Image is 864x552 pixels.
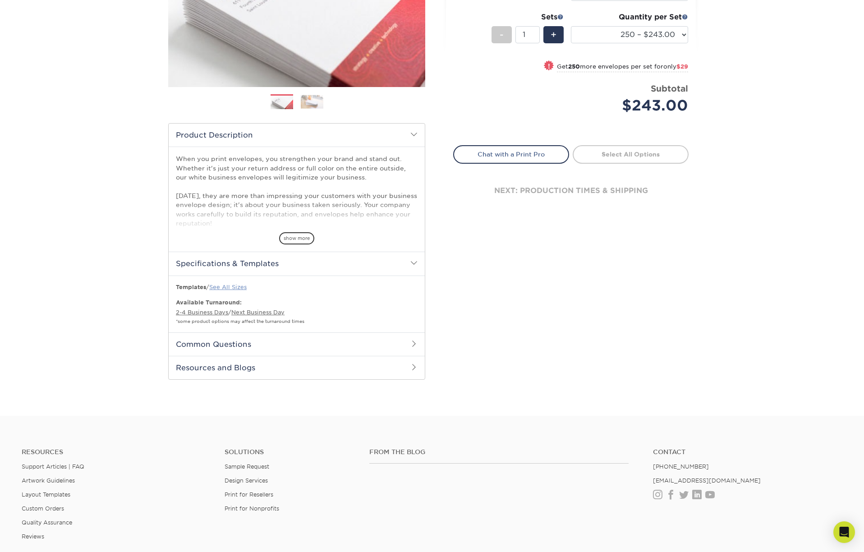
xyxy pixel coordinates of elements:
[231,309,285,316] a: Next Business Day
[548,61,550,71] span: !
[653,448,842,456] a: Contact
[492,12,564,23] div: Sets
[169,332,425,356] h2: Common Questions
[22,448,211,456] h4: Resources
[209,284,247,290] a: See All Sizes
[500,28,504,41] span: -
[169,356,425,379] h2: Resources and Blogs
[653,477,761,484] a: [EMAIL_ADDRESS][DOMAIN_NAME]
[651,83,688,93] strong: Subtotal
[225,505,279,512] a: Print for Nonprofits
[22,477,75,484] a: Artwork Guidelines
[225,491,273,498] a: Print for Resellers
[663,63,688,70] span: only
[557,63,688,72] small: Get more envelopes per set for
[176,284,206,290] b: Templates
[833,521,855,543] div: Open Intercom Messenger
[176,283,418,291] p: /
[271,95,293,110] img: Envelopes 01
[578,95,688,116] div: $243.00
[176,299,242,306] b: Available Turnaround:
[453,145,569,163] a: Chat with a Print Pro
[279,232,314,244] span: show more
[653,463,709,470] a: [PHONE_NUMBER]
[22,505,64,512] a: Custom Orders
[176,299,418,325] p: /
[22,463,84,470] a: Support Articles | FAQ
[573,145,689,163] a: Select All Options
[453,164,689,218] div: next: production times & shipping
[176,309,228,316] a: 2-4 Business Days
[676,63,688,70] span: $29
[176,154,418,375] p: When you print envelopes, you strengthen your brand and stand out. Whether it's just your return ...
[225,463,269,470] a: Sample Request
[225,477,268,484] a: Design Services
[568,63,580,70] strong: 250
[571,12,688,23] div: Quantity per Set
[225,448,356,456] h4: Solutions
[169,124,425,147] h2: Product Description
[22,533,44,540] a: Reviews
[169,252,425,275] h2: Specifications & Templates
[22,491,70,498] a: Layout Templates
[22,519,72,526] a: Quality Assurance
[369,448,629,456] h4: From the Blog
[551,28,556,41] span: +
[176,319,304,324] small: *some product options may affect the turnaround times
[301,95,323,109] img: Envelopes 02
